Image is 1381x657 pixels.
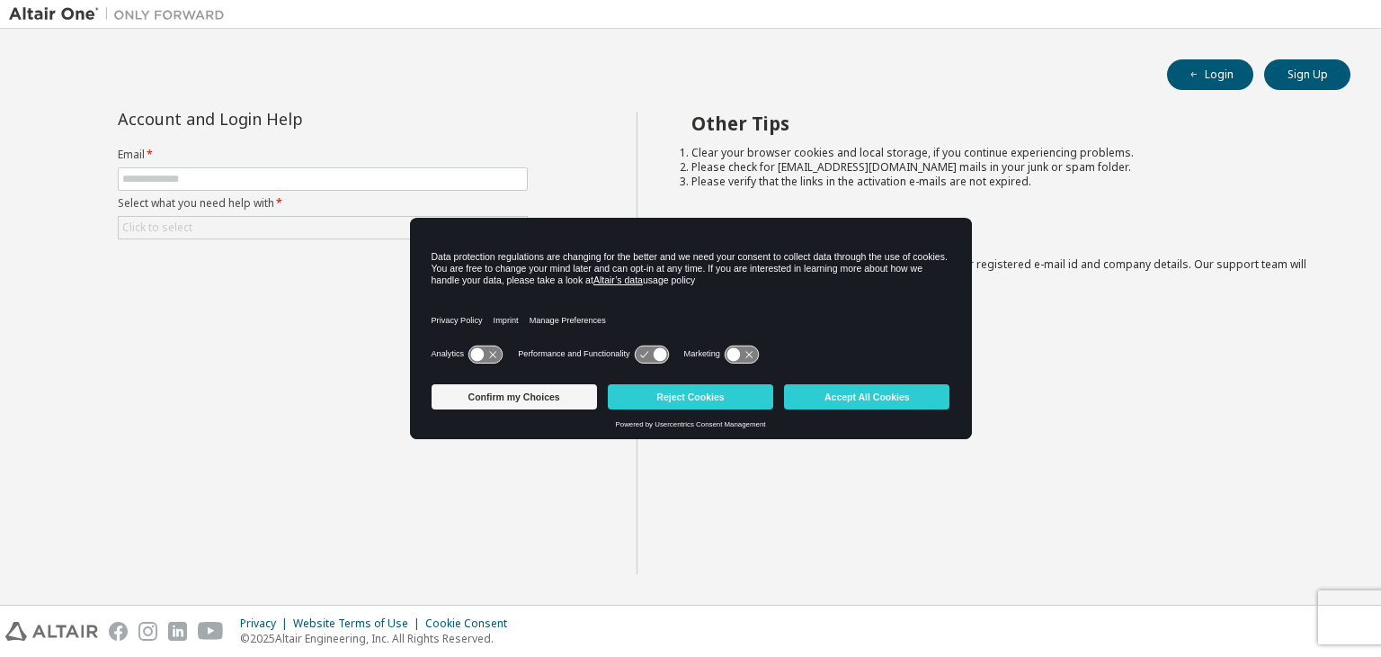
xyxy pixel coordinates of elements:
div: Click to select [119,217,527,238]
p: © 2025 Altair Engineering, Inc. All Rights Reserved. [240,631,518,646]
h2: Other Tips [691,112,1319,135]
div: Account and Login Help [118,112,446,126]
div: Website Terms of Use [293,616,425,631]
label: Email [118,148,528,162]
li: Please verify that the links in the activation e-mails are not expired. [691,175,1319,189]
button: Sign Up [1264,59,1350,90]
label: Select what you need help with [118,196,528,211]
li: Clear your browser cookies and local storage, if you continue experiencing problems. [691,146,1319,160]
div: Cookie Consent [425,616,518,631]
div: Click to select [122,220,192,235]
img: facebook.svg [109,622,128,641]
h2: Not sure how to login? [691,223,1319,247]
div: Privacy [240,616,293,631]
img: altair_logo.svg [5,622,98,641]
img: linkedin.svg [168,622,187,641]
img: Altair One [9,5,234,23]
img: youtube.svg [198,622,224,641]
li: Please check for [EMAIL_ADDRESS][DOMAIN_NAME] mails in your junk or spam folder. [691,160,1319,175]
span: with a brief description of the problem, your registered e-mail id and company details. Our suppo... [691,256,1306,286]
img: instagram.svg [138,622,157,641]
button: Login [1167,59,1253,90]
